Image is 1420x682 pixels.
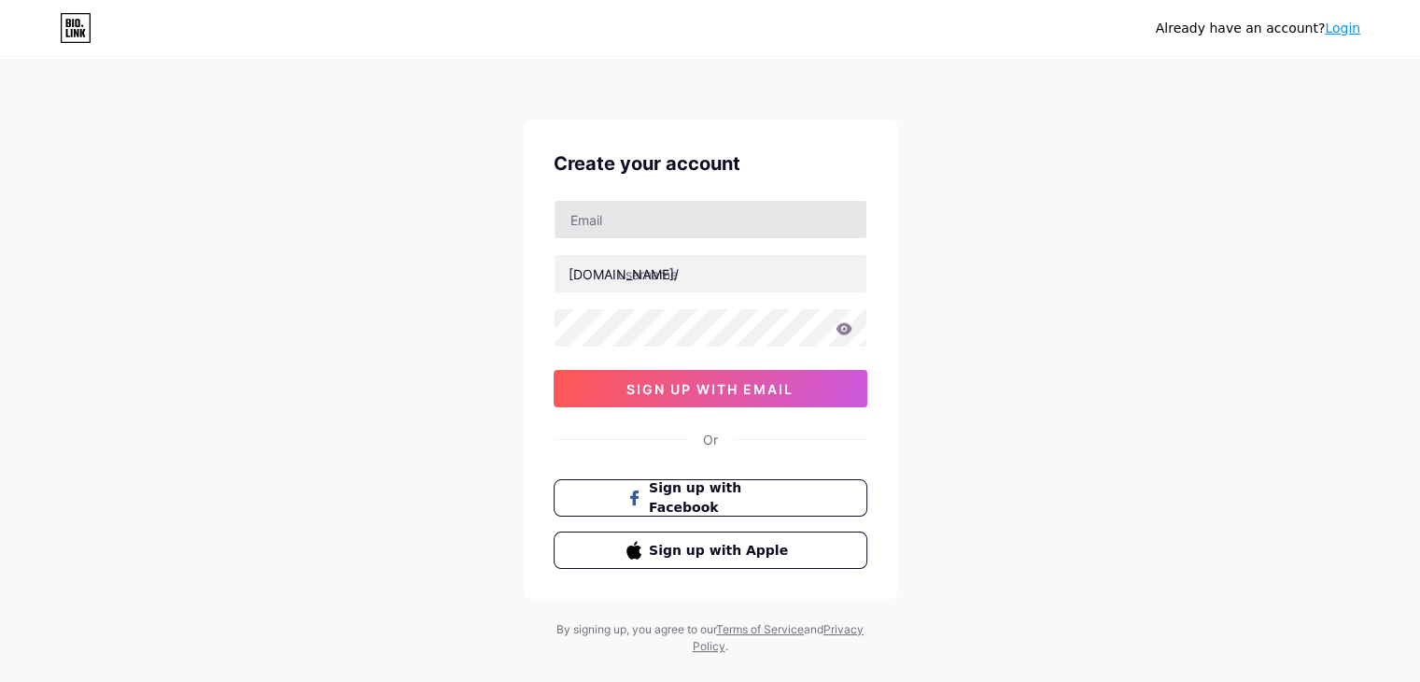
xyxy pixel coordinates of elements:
[554,370,867,407] button: sign up with email
[649,478,794,518] span: Sign up with Facebook
[1325,21,1360,36] a: Login
[569,264,679,284] div: [DOMAIN_NAME]/
[626,381,794,397] span: sign up with email
[554,149,867,178] div: Create your account
[1156,19,1360,38] div: Already have an account?
[554,479,867,517] button: Sign up with Facebook
[554,532,867,569] button: Sign up with Apple
[552,621,869,655] div: By signing up, you agree to our and .
[703,430,718,449] div: Or
[649,541,794,561] span: Sign up with Apple
[716,622,804,636] a: Terms of Service
[555,201,866,238] input: Email
[555,255,866,292] input: username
